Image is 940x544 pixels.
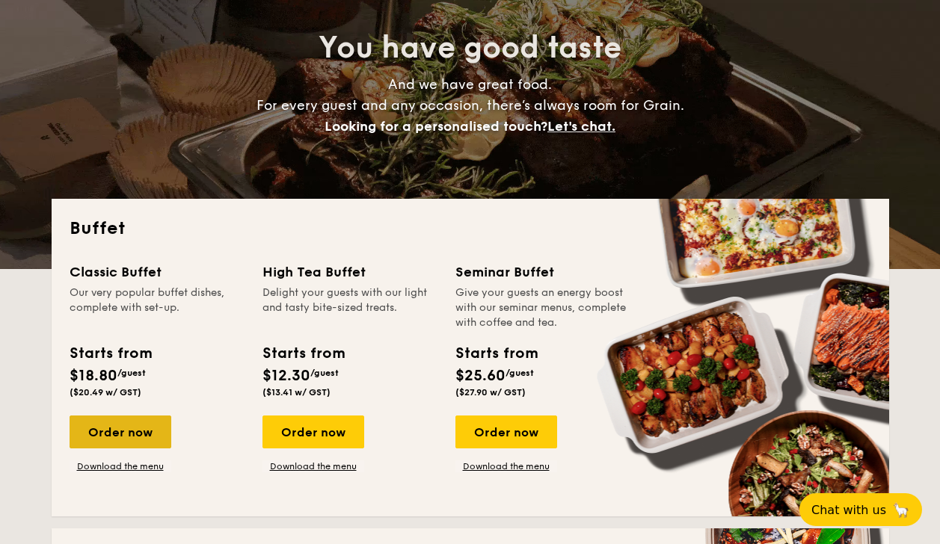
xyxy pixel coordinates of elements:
div: Starts from [70,342,151,365]
span: Looking for a personalised touch? [325,118,547,135]
div: Classic Buffet [70,262,245,282]
span: /guest [117,368,146,378]
div: Starts from [455,342,537,365]
span: $18.80 [70,367,117,385]
div: Our very popular buffet dishes, complete with set-up. [70,285,245,330]
div: Give your guests an energy boost with our seminar menus, complete with coffee and tea. [455,285,630,330]
span: Chat with us [811,503,886,517]
a: Download the menu [455,460,557,472]
button: Chat with us🦙 [799,493,922,526]
span: $25.60 [455,367,506,385]
a: Download the menu [70,460,171,472]
span: /guest [506,368,534,378]
div: Seminar Buffet [455,262,630,282]
a: Download the menu [262,460,364,472]
span: ($13.41 w/ GST) [262,387,331,398]
span: ($20.49 w/ GST) [70,387,141,398]
span: /guest [310,368,339,378]
span: 🦙 [892,501,910,519]
span: You have good taste [319,30,621,66]
div: Order now [262,415,364,448]
div: Delight your guests with our light and tasty bite-sized treats. [262,285,437,330]
span: $12.30 [262,367,310,385]
h2: Buffet [70,217,871,241]
span: And we have great food. For every guest and any occasion, there’s always room for Grain. [256,76,684,135]
div: Order now [455,415,557,448]
span: ($27.90 w/ GST) [455,387,526,398]
div: Order now [70,415,171,448]
span: Let's chat. [547,118,615,135]
div: High Tea Buffet [262,262,437,282]
div: Starts from [262,342,344,365]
